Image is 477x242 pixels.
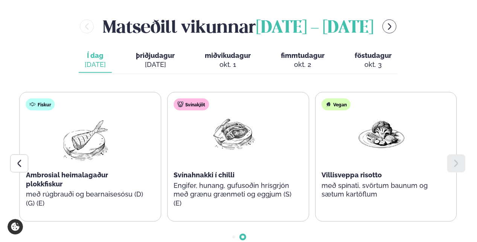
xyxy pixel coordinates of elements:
[199,48,257,73] button: miðvikudagur okt. 1
[30,101,36,107] img: fish.svg
[62,116,110,165] img: fish.png
[174,98,209,110] div: Svínakjöt
[130,48,181,73] button: þriðjudagur [DATE]
[209,116,258,151] img: Pork-Meat.png
[275,48,331,73] button: fimmtudagur okt. 2
[322,171,382,179] span: Villisveppa risotto
[103,14,373,39] h2: Matseðill vikunnar
[281,51,325,59] span: fimmtudagur
[26,190,146,208] p: með rúgbrauði og bearnaisesósu (D) (G) (E)
[232,236,235,239] span: Go to slide 1
[322,98,351,110] div: Vegan
[136,60,175,69] div: [DATE]
[355,51,392,59] span: föstudagur
[241,236,244,239] span: Go to slide 2
[85,51,106,60] span: Í dag
[355,60,392,69] div: okt. 3
[174,181,293,208] p: Engifer, hunang, gufusoðin hrísgrjón með grænu grænmeti og eggjum (S) (E)
[349,48,398,73] button: föstudagur okt. 3
[26,98,55,110] div: Fiskur
[79,48,112,73] button: Í dag [DATE]
[8,219,23,234] a: Cookie settings
[322,181,441,199] p: með spínati, svörtum baunum og sætum kartöflum
[136,51,175,59] span: þriðjudagur
[26,171,108,188] span: Ambrosial heimalagaður plokkfiskur
[256,20,373,36] span: [DATE] - [DATE]
[383,20,396,33] button: menu-btn-right
[177,101,183,107] img: pork.svg
[325,101,331,107] img: Vegan.svg
[357,116,405,151] img: Vegan.png
[205,51,251,59] span: miðvikudagur
[174,171,235,179] span: Svínahnakki í chilli
[80,20,94,33] button: menu-btn-left
[85,60,106,69] div: [DATE]
[205,60,251,69] div: okt. 1
[281,60,325,69] div: okt. 2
